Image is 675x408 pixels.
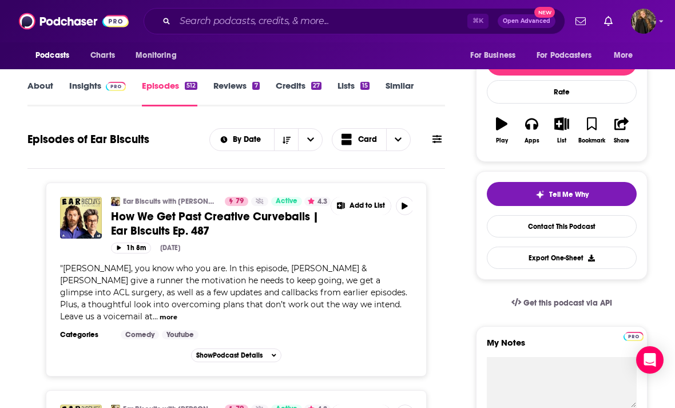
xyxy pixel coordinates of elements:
[331,197,391,215] button: Show More Button
[90,47,115,64] span: Charts
[69,80,126,106] a: InsightsPodchaser Pro
[236,196,244,207] span: 79
[83,45,122,66] a: Charts
[337,80,370,106] a: Lists15
[523,298,612,308] span: Get this podcast via API
[298,129,322,150] button: open menu
[577,110,606,151] button: Bookmark
[209,128,323,151] h2: Choose List sort
[332,128,411,151] button: Choose View
[233,136,265,144] span: By Date
[624,330,644,341] a: Pro website
[35,47,69,64] span: Podcasts
[185,82,197,90] div: 512
[496,137,508,144] div: Play
[487,110,517,151] button: Play
[631,9,656,34] img: User Profile
[153,311,158,322] span: ...
[350,201,385,210] span: Add to List
[358,136,377,144] span: Card
[462,45,530,66] button: open menu
[111,197,120,206] img: Ear Biscuits with Rhett & Link
[225,197,248,206] a: 79
[517,110,546,151] button: Apps
[196,351,263,359] span: Show Podcast Details
[525,137,539,144] div: Apps
[502,289,621,317] a: Get this podcast via API
[487,337,637,357] label: My Notes
[487,182,637,206] button: tell me why sparkleTell Me Why
[252,82,259,90] div: 7
[142,80,197,106] a: Episodes512
[636,346,664,374] div: Open Intercom Messenger
[537,47,591,64] span: For Podcasters
[276,196,297,207] span: Active
[386,80,414,106] a: Similar
[27,132,149,146] h1: Episodes of Ear Biscuits
[547,110,577,151] button: List
[624,332,644,341] img: Podchaser Pro
[549,190,589,199] span: Tell Me Why
[111,243,151,253] button: 1h 8m
[60,330,112,339] h3: Categories
[360,82,370,90] div: 15
[304,197,331,206] button: 4.3
[160,312,177,322] button: more
[487,247,637,269] button: Export One-Sheet
[27,45,84,66] button: open menu
[175,12,467,30] input: Search podcasts, credits, & more...
[534,7,555,18] span: New
[162,330,198,339] a: Youtube
[274,129,298,150] button: Sort Direction
[27,80,53,106] a: About
[111,209,331,238] a: How We Get Past Creative Curveballs | Ear Biscuits Ep. 487
[276,80,321,106] a: Credits27
[467,14,489,29] span: ⌘ K
[487,80,637,104] div: Rate
[599,11,617,31] a: Show notifications dropdown
[19,10,129,32] img: Podchaser - Follow, Share and Rate Podcasts
[470,47,515,64] span: For Business
[106,82,126,91] img: Podchaser Pro
[557,137,566,144] div: List
[136,47,176,64] span: Monitoring
[121,330,159,339] a: Comedy
[60,197,102,239] img: How We Get Past Creative Curveballs | Ear Biscuits Ep. 487
[498,14,555,28] button: Open AdvancedNew
[213,80,259,106] a: Reviews7
[128,45,191,66] button: open menu
[111,209,319,238] span: How We Get Past Creative Curveballs | Ear Biscuits Ep. 487
[614,137,629,144] div: Share
[271,197,302,206] a: Active
[210,136,275,144] button: open menu
[60,263,407,322] span: "
[631,9,656,34] span: Logged in as anamarquis
[535,190,545,199] img: tell me why sparkle
[607,110,637,151] button: Share
[60,263,407,322] span: [PERSON_NAME], you know who you are. In this episode, [PERSON_NAME] & [PERSON_NAME] give a runner...
[123,197,217,206] a: Ear Biscuits with [PERSON_NAME] & Link
[311,82,321,90] div: 27
[529,45,608,66] button: open menu
[160,244,180,252] div: [DATE]
[606,45,648,66] button: open menu
[578,137,605,144] div: Bookmark
[614,47,633,64] span: More
[487,215,637,237] a: Contact This Podcast
[631,9,656,34] button: Show profile menu
[191,348,281,362] button: ShowPodcast Details
[571,11,590,31] a: Show notifications dropdown
[503,18,550,24] span: Open Advanced
[144,8,565,34] div: Search podcasts, credits, & more...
